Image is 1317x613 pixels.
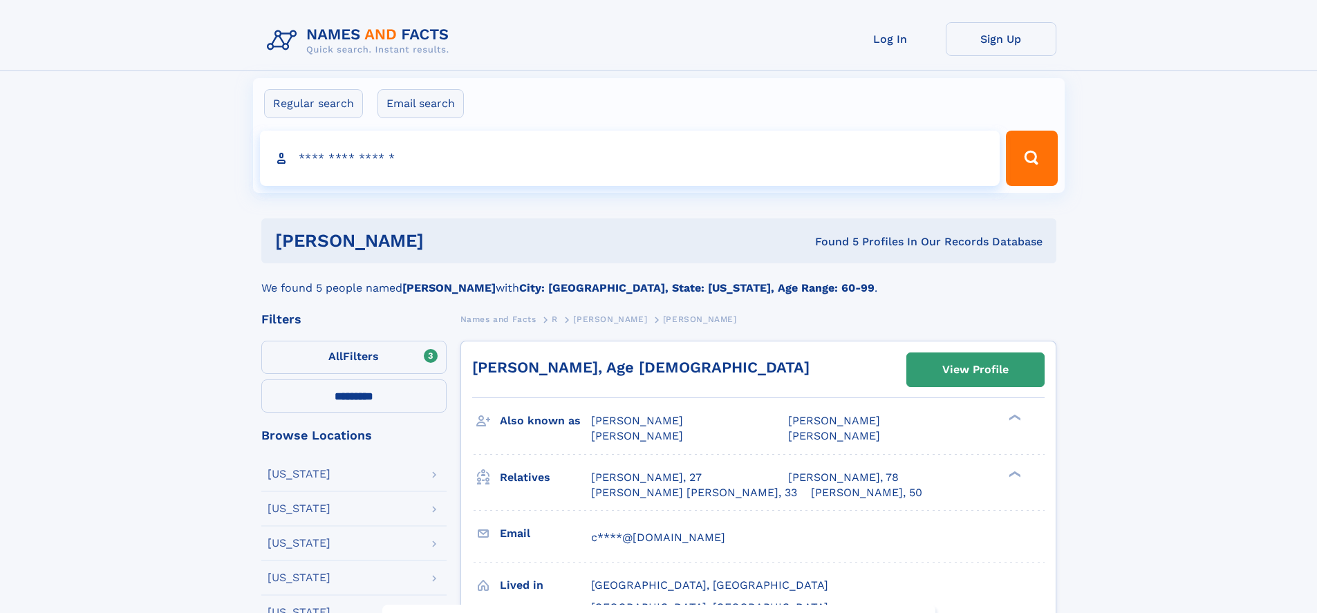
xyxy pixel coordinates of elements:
[619,234,1043,249] div: Found 5 Profiles In Our Records Database
[261,341,447,374] label: Filters
[500,409,591,433] h3: Also known as
[1005,469,1022,478] div: ❯
[377,89,464,118] label: Email search
[573,310,647,328] a: [PERSON_NAME]
[261,263,1056,296] div: We found 5 people named with .
[663,314,737,324] span: [PERSON_NAME]
[591,578,828,592] span: [GEOGRAPHIC_DATA], [GEOGRAPHIC_DATA]
[811,485,922,500] a: [PERSON_NAME], 50
[268,469,330,480] div: [US_STATE]
[268,538,330,549] div: [US_STATE]
[591,429,683,442] span: [PERSON_NAME]
[328,350,343,363] span: All
[500,466,591,489] h3: Relatives
[573,314,647,324] span: [PERSON_NAME]
[500,574,591,597] h3: Lived in
[907,353,1044,386] a: View Profile
[1006,131,1057,186] button: Search Button
[591,485,797,500] a: [PERSON_NAME] [PERSON_NAME], 33
[472,359,810,376] a: [PERSON_NAME], Age [DEMOGRAPHIC_DATA]
[788,414,880,427] span: [PERSON_NAME]
[788,470,899,485] a: [PERSON_NAME], 78
[261,429,447,442] div: Browse Locations
[552,314,558,324] span: R
[275,232,619,249] h1: [PERSON_NAME]
[552,310,558,328] a: R
[260,131,1000,186] input: search input
[460,310,536,328] a: Names and Facts
[268,503,330,514] div: [US_STATE]
[264,89,363,118] label: Regular search
[788,429,880,442] span: [PERSON_NAME]
[591,470,702,485] a: [PERSON_NAME], 27
[835,22,946,56] a: Log In
[261,313,447,326] div: Filters
[500,522,591,545] h3: Email
[591,414,683,427] span: [PERSON_NAME]
[268,572,330,583] div: [US_STATE]
[519,281,875,294] b: City: [GEOGRAPHIC_DATA], State: [US_STATE], Age Range: 60-99
[946,22,1056,56] a: Sign Up
[402,281,496,294] b: [PERSON_NAME]
[261,22,460,59] img: Logo Names and Facts
[942,354,1009,386] div: View Profile
[1005,413,1022,422] div: ❯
